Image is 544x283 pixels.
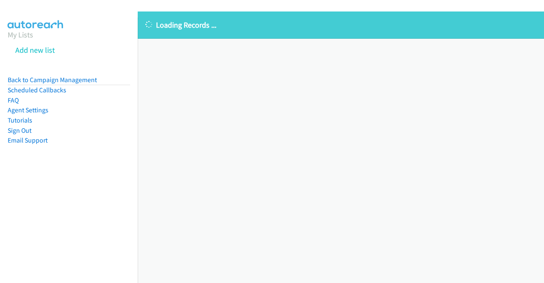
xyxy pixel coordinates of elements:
a: Sign Out [8,126,31,134]
p: Loading Records ... [145,19,536,31]
a: My Lists [8,30,33,40]
a: Agent Settings [8,106,48,114]
a: FAQ [8,96,19,104]
a: Add new list [15,45,55,55]
a: Scheduled Callbacks [8,86,66,94]
a: Back to Campaign Management [8,76,97,84]
a: Email Support [8,136,48,144]
a: Tutorials [8,116,32,124]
